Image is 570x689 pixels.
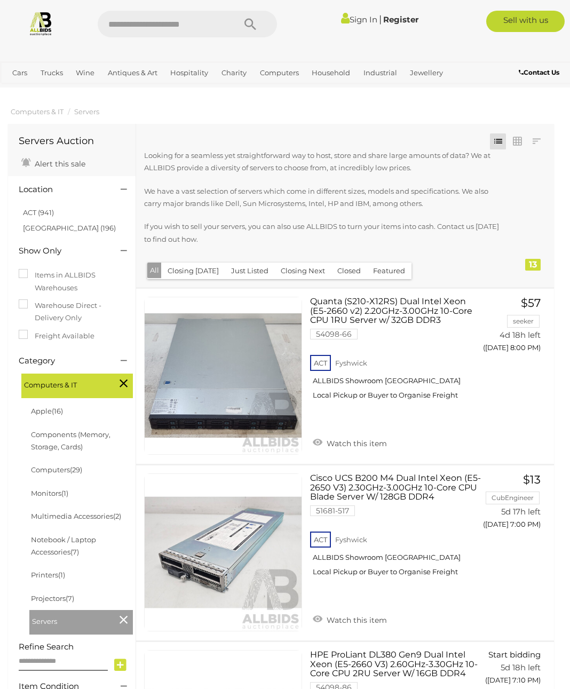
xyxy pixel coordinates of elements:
a: Computers [256,64,303,82]
a: Register [383,14,418,25]
a: Cisco UCS B200 M4 Dual Intel Xeon (E5-2650 V3) 2.30GHz-3.00GHz 10-Core CPU Blade Server W/ 128GB ... [318,473,476,584]
span: $13 [523,473,541,486]
a: Charity [217,64,251,82]
h4: Show Only [19,247,105,256]
a: Projectors(7) [31,594,74,603]
span: (29) [70,465,82,474]
a: $57 seeker 4d 18h left ([DATE] 8:00 PM) [493,297,543,358]
a: Wine [72,64,99,82]
h4: Category [19,357,105,366]
label: Freight Available [19,330,94,342]
a: Servers [74,107,99,116]
a: Trucks [36,64,67,82]
a: Watch this item [310,434,390,450]
button: Featured [367,263,411,279]
h4: Location [19,185,105,194]
a: Monitors(1) [31,489,68,497]
span: ([DATE] 7:00 PM) [483,520,541,528]
a: Computers & IT [11,107,64,116]
a: Watch this item [310,611,390,627]
button: Search [224,11,277,37]
span: (7) [66,594,74,603]
span: Computers & IT [24,376,104,391]
h1: Servers Auction [19,136,125,147]
a: Printers(1) [31,571,65,579]
a: [GEOGRAPHIC_DATA] (196) [23,224,116,232]
span: $57 [521,296,541,310]
span: (7) [70,548,79,556]
div: 13 [525,259,541,271]
a: Apple(16) [31,407,63,415]
a: Antiques & Art [104,64,162,82]
h4: Refine Search [19,643,133,652]
span: (16) [52,407,63,415]
label: Warehouse Direct - Delivery Only [19,299,125,324]
button: Closing Next [274,263,331,279]
button: Just Listed [225,263,275,279]
span: (1) [61,489,68,497]
a: Notebook / Laptop Accessories(7) [31,535,96,556]
p: We have a vast selection of servers which come in different sizes, models and specifications. We ... [144,185,504,210]
a: Contact Us [519,67,562,78]
p: If you wish to sell your servers, you can also use ALLBIDS to turn your items into cash. Contact ... [144,220,504,245]
a: Office [8,82,37,99]
a: $13 CubEngineer 5d 17h left ([DATE] 7:00 PM) [493,473,543,535]
a: Quanta (S210-X12RS) Dual Intel Xeon (E5-2660 v2) 2.20GHz-3.00GHz 10-Core CPU 1RU Server w/ 32GB D... [318,297,476,408]
a: Cars [8,64,31,82]
a: Household [307,64,354,82]
button: All [147,263,162,278]
a: Industrial [359,64,401,82]
a: [GEOGRAPHIC_DATA] [76,82,161,99]
span: (1) [58,571,65,579]
a: Computers(29) [31,465,82,474]
span: Watch this item [324,439,387,448]
a: Sell with us [486,11,565,32]
span: | [379,13,382,25]
a: Multimedia Accessories(2) [31,512,121,520]
span: Watch this item [324,615,387,625]
img: Allbids.com.au [28,11,53,36]
b: Contact Us [519,68,559,76]
a: Hospitality [166,64,212,82]
span: ([DATE] 8:00 PM) [483,343,541,352]
a: Components (Memory, Storage, Cards) [31,430,110,451]
a: Alert this sale [19,155,88,171]
span: Start bidding [488,650,541,660]
a: Jewellery [406,64,447,82]
label: Items in ALLBIDS Warehouses [19,269,125,294]
p: Looking for a seamless yet straightforward way to host, store and share large amounts of data? We... [144,149,504,175]
button: Closing [DATE] [161,263,225,279]
span: Servers [32,613,112,628]
a: ACT (941) [23,208,54,217]
button: Closed [331,263,367,279]
span: Alert this sale [32,159,85,169]
a: Sports [42,82,72,99]
span: (2) [113,512,121,520]
a: Sign In [341,14,377,25]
